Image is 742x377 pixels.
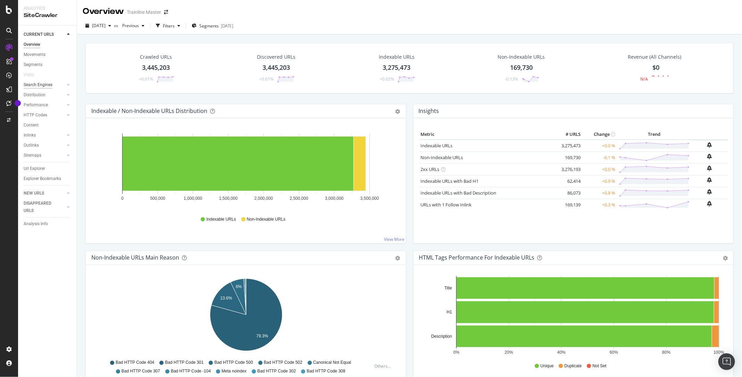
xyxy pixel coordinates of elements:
[379,54,415,60] div: Indexable URLs
[24,190,44,197] div: NEW URLS
[583,163,617,175] td: +0.0 %
[24,152,41,159] div: Sitemaps
[583,129,617,140] th: Change
[24,71,34,79] div: Visits
[91,254,179,261] div: Non-Indexable URLs Main Reason
[662,350,670,355] text: 80%
[723,256,728,261] div: gear
[91,276,401,356] svg: A chart.
[24,61,42,68] div: Segments
[165,360,203,366] span: Bad HTTP Code 301
[24,71,41,79] a: Visits
[24,190,65,197] a: NEW URLS
[122,368,160,374] span: Bad HTTP Code 307
[395,256,400,261] div: gear
[119,23,139,28] span: Previous
[221,23,233,29] div: [DATE]
[628,54,682,60] span: Revenue (All Channels)
[92,23,106,28] span: 2025 Sep. 7th
[641,76,648,82] div: N/A
[236,284,242,289] text: 6%
[24,122,39,129] div: Content
[610,350,618,355] text: 60%
[555,140,583,152] td: 3,275,473
[555,129,583,140] th: # URLS
[555,151,583,163] td: 169,730
[189,20,236,31] button: Segments[DATE]
[583,175,617,187] td: +0.9 %
[163,23,175,29] div: Filters
[24,91,65,99] a: Distribution
[24,61,72,68] a: Segments
[219,196,238,201] text: 1,500,000
[555,163,583,175] td: 3,276,193
[419,276,728,356] svg: A chart.
[707,201,712,206] div: bell-plus
[565,363,582,369] span: Duplicate
[24,41,72,48] a: Overview
[24,200,59,214] div: DISAPPEARED URLS
[264,360,302,366] span: Bad HTTP Code 502
[257,368,296,374] span: Bad HTTP Code 302
[256,334,268,338] text: 79.3%
[707,142,712,148] div: bell-plus
[24,51,45,58] div: Movements
[24,91,45,99] div: Distribution
[153,20,183,31] button: Filters
[24,51,72,58] a: Movements
[541,363,554,369] span: Unique
[421,202,472,208] a: URLs with 1 Follow Inlink
[24,152,65,159] a: Sitemaps
[24,175,61,182] div: Explorer Bookmarks
[24,101,65,109] a: Performance
[290,196,308,201] text: 2,500,000
[24,220,72,228] a: Analysis Info
[24,101,48,109] div: Performance
[150,196,166,201] text: 500,000
[453,350,459,355] text: 0%
[24,122,72,129] a: Content
[505,76,518,82] div: -0.13%
[360,196,379,201] text: 3,500,000
[206,216,236,222] span: Indexable URLs
[24,6,71,11] div: Analytics
[140,54,172,60] div: Crawled URLs
[653,63,660,72] span: $0
[119,20,147,31] button: Previous
[215,360,253,366] span: Bad HTTP Code 500
[259,76,274,82] div: +0.01%
[24,11,71,19] div: SiteCrawler
[24,31,65,38] a: CURRENT URLS
[555,199,583,211] td: 169,139
[91,129,401,210] div: A chart.
[255,196,273,201] text: 2,000,000
[617,129,691,140] th: Trend
[127,9,161,16] div: Trainline Master
[24,142,65,149] a: Outlinks
[505,350,513,355] text: 20%
[421,154,463,161] a: Non-Indexable URLs
[583,199,617,211] td: +0.3 %
[199,23,219,29] span: Segments
[421,190,497,196] a: Indexable URLs with Bad Description
[222,368,247,374] span: Meta noindex
[383,63,410,72] div: 3,275,473
[83,20,114,31] button: [DATE]
[419,106,439,116] h4: Insights
[114,23,119,28] span: vs
[444,286,452,290] text: Title
[498,54,545,60] div: Non-Indexable URLs
[555,175,583,187] td: 62,414
[24,175,72,182] a: Explorer Bookmarks
[384,236,405,242] a: View More
[419,254,535,261] div: HTML Tags Performance for Indexable URLs
[121,196,124,201] text: 0
[171,368,211,374] span: Bad HTTP Code -104
[24,81,52,89] div: Search Engines
[557,350,565,355] text: 40%
[262,63,290,72] div: 3,445,203
[714,350,724,355] text: 100%
[15,100,21,106] div: Tooltip anchor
